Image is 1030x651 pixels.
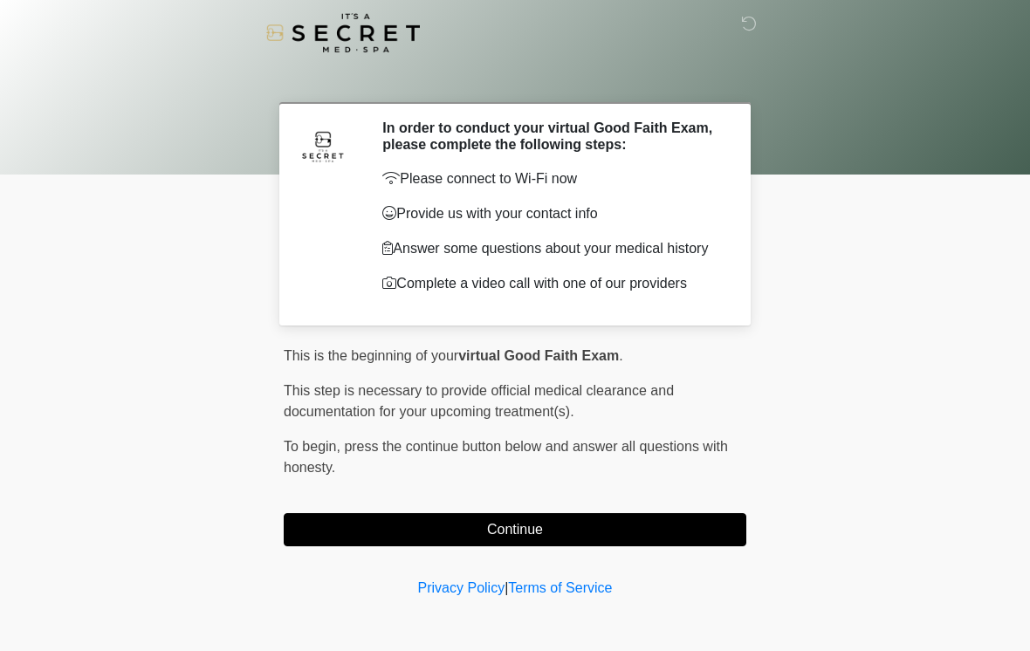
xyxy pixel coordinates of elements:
[297,120,349,172] img: Agent Avatar
[284,439,344,454] span: To begin,
[284,383,674,419] span: This step is necessary to provide official medical clearance and documentation for your upcoming ...
[284,348,458,363] span: This is the beginning of your
[508,580,612,595] a: Terms of Service
[458,348,619,363] strong: virtual Good Faith Exam
[619,348,622,363] span: .
[505,580,508,595] a: |
[284,439,728,475] span: press the continue button below and answer all questions with honesty.
[266,13,420,52] img: It's A Secret Med Spa Logo
[271,63,759,95] h1: ‎ ‎
[418,580,505,595] a: Privacy Policy
[382,273,720,294] p: Complete a video call with one of our providers
[382,238,720,259] p: Answer some questions about your medical history
[382,168,720,189] p: Please connect to Wi-Fi now
[382,203,720,224] p: Provide us with your contact info
[382,120,720,153] h2: In order to conduct your virtual Good Faith Exam, please complete the following steps:
[284,513,746,546] button: Continue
